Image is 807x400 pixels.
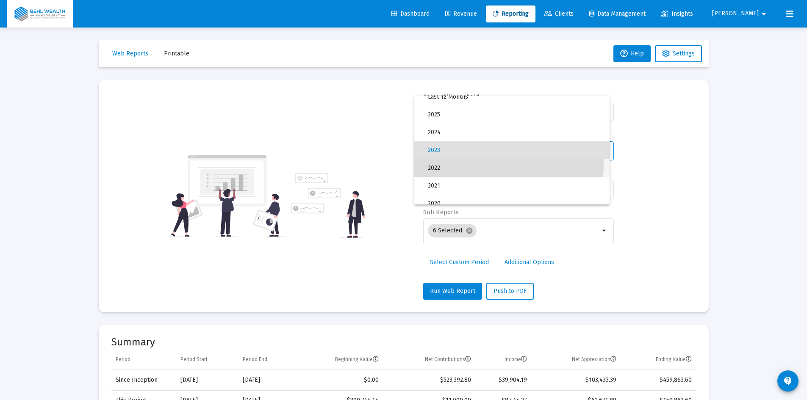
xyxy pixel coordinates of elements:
[428,159,603,177] span: 2022
[428,195,603,212] span: 2020
[428,124,603,141] span: 2024
[428,177,603,195] span: 2021
[428,88,603,106] span: Last 12 Months
[428,106,603,124] span: 2025
[428,141,603,159] span: 2023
